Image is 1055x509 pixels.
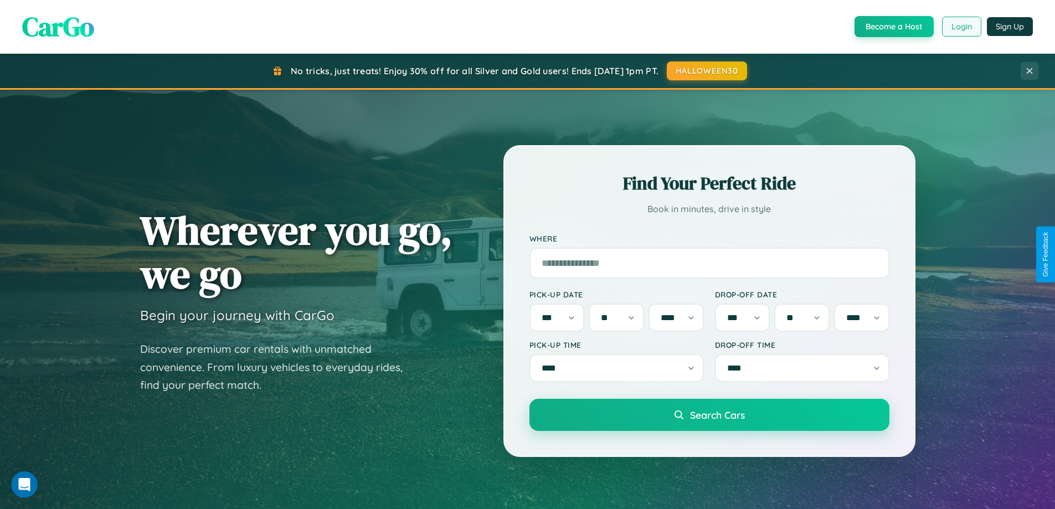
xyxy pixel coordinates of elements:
[529,201,889,217] p: Book in minutes, drive in style
[140,307,334,323] h3: Begin your journey with CarGo
[667,61,747,80] button: HALLOWEEN30
[529,340,704,349] label: Pick-up Time
[140,208,452,296] h1: Wherever you go, we go
[140,340,417,394] p: Discover premium car rentals with unmatched convenience. From luxury vehicles to everyday rides, ...
[715,340,889,349] label: Drop-off Time
[22,8,94,45] span: CarGo
[690,409,745,421] span: Search Cars
[1042,232,1049,277] div: Give Feedback
[942,17,981,37] button: Login
[529,290,704,299] label: Pick-up Date
[529,171,889,196] h2: Find Your Perfect Ride
[715,290,889,299] label: Drop-off Date
[291,65,658,76] span: No tricks, just treats! Enjoy 30% off for all Silver and Gold users! Ends [DATE] 1pm PT.
[11,471,38,498] iframe: Intercom live chat
[529,399,889,431] button: Search Cars
[529,234,889,243] label: Where
[987,17,1033,36] button: Sign Up
[855,16,934,37] button: Become a Host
